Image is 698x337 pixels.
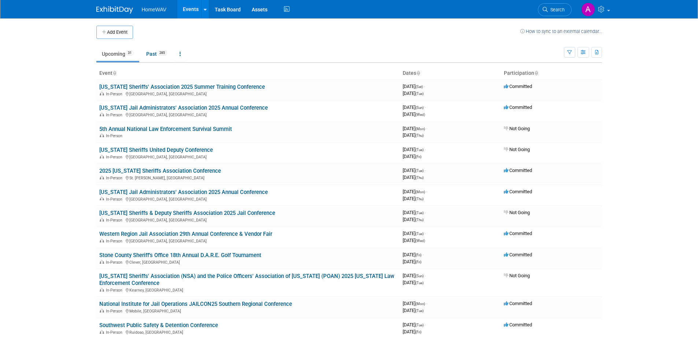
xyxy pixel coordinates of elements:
img: ExhibitDay [96,6,133,14]
a: Southwest Public Safety & Detention Conference [99,322,218,329]
span: (Tue) [416,323,424,327]
span: In-Person [106,197,125,202]
span: - [426,126,427,131]
span: - [424,84,425,89]
span: - [426,301,427,306]
img: In-Person Event [100,239,104,242]
span: In-Person [106,260,125,265]
span: - [426,189,427,194]
a: Sort by Event Name [112,70,116,76]
span: In-Person [106,176,125,180]
span: [DATE] [403,132,424,138]
span: 285 [157,50,167,56]
span: Committed [504,301,532,306]
button: Add Event [96,26,133,39]
span: (Mon) [416,302,425,306]
span: (Wed) [416,239,425,243]
span: (Fri) [416,253,421,257]
span: (Sat) [416,85,423,89]
span: [DATE] [403,273,426,278]
div: [GEOGRAPHIC_DATA], [GEOGRAPHIC_DATA] [99,217,397,223]
span: [DATE] [403,154,421,159]
div: [GEOGRAPHIC_DATA], [GEOGRAPHIC_DATA] [99,91,397,96]
a: 2025 [US_STATE] Sheriffs Association Conference [99,168,221,174]
span: [DATE] [403,231,426,236]
div: Mobile, [GEOGRAPHIC_DATA] [99,308,397,314]
span: (Mon) [416,190,425,194]
span: In-Person [106,92,125,96]
span: [DATE] [403,322,426,327]
span: [DATE] [403,238,425,243]
th: Participation [501,67,602,80]
span: [DATE] [403,329,421,334]
span: Committed [504,322,532,327]
img: In-Person Event [100,309,104,312]
span: Committed [504,105,532,110]
a: Upcoming31 [96,47,139,61]
span: HomeWAV [142,7,167,12]
img: In-Person Event [100,92,104,95]
a: [US_STATE] Sheriffs & Deputy Sheriffs Association 2025 Jail Conference [99,210,275,216]
a: Stone County Sheriff's Office 18th Annual D.A.R.E. Golf Tournament [99,252,261,259]
span: - [425,273,426,278]
a: 5th Annual National Law Enforcement Survival Summit [99,126,232,132]
span: [DATE] [403,301,427,306]
span: [DATE] [403,91,424,96]
span: [DATE] [403,308,424,313]
div: Kearney, [GEOGRAPHIC_DATA] [99,287,397,293]
span: Not Going [504,273,530,278]
span: Committed [504,168,532,173]
span: [DATE] [403,196,424,201]
a: Western Region Jail Association 29th Annual Conference & Vendor Fair [99,231,272,237]
span: [DATE] [403,147,426,152]
span: (Fri) [416,330,421,334]
span: [DATE] [403,280,424,285]
span: (Thu) [416,133,424,138]
span: (Sun) [416,274,424,278]
span: (Tue) [416,232,424,236]
span: (Tue) [416,281,424,285]
span: In-Person [106,113,125,117]
img: In-Person Event [100,113,104,116]
span: [DATE] [403,84,425,89]
span: In-Person [106,155,125,160]
span: - [425,322,426,327]
a: [US_STATE] Jail Administrators' Association 2025 Annual Conference [99,189,268,195]
span: In-Person [106,239,125,243]
span: [DATE] [403,252,424,257]
span: (Sun) [416,106,424,110]
span: - [425,231,426,236]
span: 31 [126,50,134,56]
span: (Thu) [416,176,424,180]
span: In-Person [106,288,125,293]
span: [DATE] [403,217,424,222]
img: In-Person Event [100,260,104,264]
span: [DATE] [403,168,426,173]
img: In-Person Event [100,330,104,334]
a: Sort by Start Date [416,70,420,76]
a: [US_STATE] Sheriffs' Association (NSA) and the Police Officers' Association of [US_STATE] (POAN) ... [99,273,394,286]
span: In-Person [106,330,125,335]
img: In-Person Event [100,197,104,201]
a: [US_STATE] Sheriffs' Association 2025 Summer Training Conference [99,84,265,90]
span: [DATE] [403,210,426,215]
span: (Fri) [416,260,421,264]
span: (Thu) [416,218,424,222]
span: (Tue) [416,169,424,173]
span: (Tue) [416,92,424,96]
a: Search [538,3,572,16]
span: (Tue) [416,211,424,215]
div: [GEOGRAPHIC_DATA], [GEOGRAPHIC_DATA] [99,238,397,243]
div: [GEOGRAPHIC_DATA], [GEOGRAPHIC_DATA] [99,111,397,117]
span: Committed [504,231,532,236]
span: Not Going [504,147,530,152]
th: Dates [400,67,501,80]
div: [GEOGRAPHIC_DATA], [GEOGRAPHIC_DATA] [99,154,397,160]
span: Committed [504,84,532,89]
img: In-Person Event [100,218,104,221]
span: [DATE] [403,111,425,117]
img: In-Person Event [100,133,104,137]
img: In-Person Event [100,155,104,158]
span: In-Person [106,133,125,138]
span: - [422,252,424,257]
